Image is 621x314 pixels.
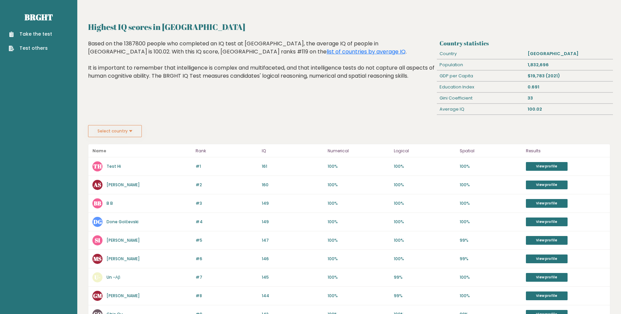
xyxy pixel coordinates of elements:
a: list of countries by average IQ [327,48,406,55]
p: Spatial [460,147,522,155]
p: 100% [394,237,456,243]
div: $19,783 (2021) [525,71,613,81]
p: 100% [328,163,390,169]
a: [PERSON_NAME] [107,256,140,262]
h3: Country statistics [440,40,610,47]
p: 99% [460,256,522,262]
a: [PERSON_NAME] [107,237,140,243]
a: View profile [526,162,568,171]
p: Numerical [328,147,390,155]
a: Take the test [9,31,52,38]
text: DG [93,218,102,226]
p: 99% [460,237,522,243]
b: Name [92,148,106,154]
a: View profile [526,254,568,263]
p: 149 [262,200,324,206]
a: Un -Αβ [107,274,120,280]
text: MS [93,255,101,263]
div: Country [437,48,525,59]
a: View profile [526,199,568,208]
div: Based on the 1387800 people who completed an IQ test at [GEOGRAPHIC_DATA], the average IQ of peop... [88,40,434,90]
p: 160 [262,182,324,188]
p: #5 [196,237,258,243]
h2: Highest IQ scores in [GEOGRAPHIC_DATA] [88,21,610,33]
a: Done Golčevski [107,219,138,225]
p: 149 [262,219,324,225]
a: View profile [526,181,568,189]
p: 145 [262,274,324,280]
div: 33 [525,93,613,104]
p: 100% [328,200,390,206]
text: AS [93,181,101,189]
p: #6 [196,256,258,262]
a: View profile [526,291,568,300]
p: 100% [394,200,456,206]
p: 100% [328,237,390,243]
p: 99% [394,274,456,280]
p: 100% [328,274,390,280]
div: 1,832,696 [525,60,613,70]
p: 100% [460,200,522,206]
p: 100% [394,182,456,188]
a: B B [107,200,113,206]
p: #7 [196,274,258,280]
p: #2 [196,182,258,188]
text: TH [93,162,102,170]
a: Brght [25,12,53,23]
button: Select country [88,125,142,137]
p: #3 [196,200,258,206]
p: 146 [262,256,324,262]
p: 147 [262,237,324,243]
p: #8 [196,293,258,299]
text: GM [93,292,102,300]
p: Rank [196,147,258,155]
p: 100% [460,182,522,188]
div: 0.691 [525,82,613,92]
div: 100.02 [525,104,613,115]
p: 99% [394,293,456,299]
p: 100% [394,163,456,169]
p: 161 [262,163,324,169]
p: 100% [328,182,390,188]
text: U- [94,273,100,281]
p: 100% [394,256,456,262]
div: Gini Coefficient [437,93,525,104]
p: #4 [196,219,258,225]
div: [GEOGRAPHIC_DATA] [525,48,613,59]
a: Test Hi [107,163,121,169]
p: 100% [328,293,390,299]
p: 100% [328,219,390,225]
p: 100% [460,293,522,299]
div: Education Index [437,82,525,92]
a: View profile [526,273,568,282]
p: Results [526,147,606,155]
p: 144 [262,293,324,299]
div: Average IQ [437,104,525,115]
p: Logical [394,147,456,155]
a: View profile [526,218,568,226]
p: 100% [460,163,522,169]
a: [PERSON_NAME] [107,293,140,299]
a: [PERSON_NAME] [107,182,140,188]
text: SI [95,236,100,244]
div: GDP per Capita [437,71,525,81]
p: 100% [328,256,390,262]
text: BB [94,199,101,207]
a: Test others [9,45,52,52]
p: IQ [262,147,324,155]
p: #1 [196,163,258,169]
a: View profile [526,236,568,245]
p: 100% [460,274,522,280]
p: 100% [394,219,456,225]
p: 100% [460,219,522,225]
div: Population [437,60,525,70]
